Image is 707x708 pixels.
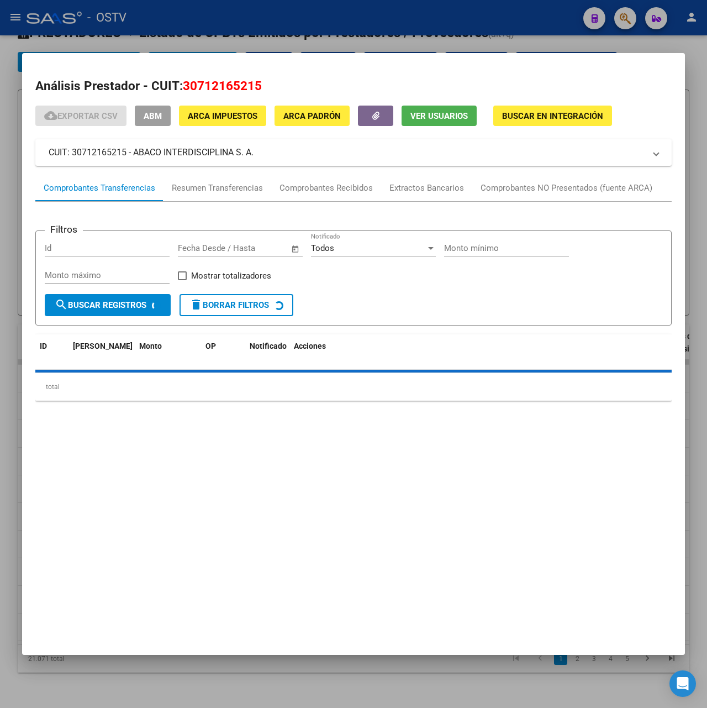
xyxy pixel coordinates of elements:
[311,243,334,253] span: Todos
[669,670,696,697] div: Open Intercom Messenger
[178,243,223,253] input: Fecha inicio
[188,111,257,121] span: ARCA Impuestos
[44,109,57,122] mat-icon: cloud_download
[191,269,271,282] span: Mostrar totalizadores
[73,342,133,350] span: [PERSON_NAME]
[245,334,289,371] datatable-header-cell: Notificado
[44,111,118,121] span: Exportar CSV
[45,222,83,237] h3: Filtros
[402,106,477,126] button: Ver Usuarios
[233,243,286,253] input: Fecha fin
[35,334,68,371] datatable-header-cell: ID
[144,111,162,121] span: ABM
[35,139,672,166] mat-expansion-panel-header: CUIT: 30712165215 - ABACO INTERDISCIPLINA S. A.
[410,111,468,121] span: Ver Usuarios
[250,342,287,350] span: Notificado
[502,111,603,121] span: Buscar en Integración
[201,334,245,371] datatable-header-cell: OP
[283,111,341,121] span: ARCA Padrón
[68,334,135,371] datatable-header-cell: Fecha T.
[139,342,162,350] span: Monto
[481,182,652,195] div: Comprobantes NO Presentados (fuente ARCA)
[189,300,269,310] span: Borrar Filtros
[44,182,155,195] div: Comprobantes Transferencias
[275,106,350,126] button: ARCA Padrón
[180,294,293,316] button: Borrar Filtros
[35,77,672,96] h2: Análisis Prestador - CUIT:
[493,106,612,126] button: Buscar en Integración
[183,78,262,93] span: 30712165215
[135,106,171,126] button: ABM
[40,342,47,350] span: ID
[289,243,302,255] button: Open calendar
[205,342,216,350] span: OP
[55,298,68,311] mat-icon: search
[189,298,203,311] mat-icon: delete
[294,342,326,350] span: Acciones
[289,334,672,371] datatable-header-cell: Acciones
[172,182,263,195] div: Resumen Transferencias
[35,373,672,401] div: total
[45,294,171,316] button: Buscar Registros
[135,334,201,371] datatable-header-cell: Monto
[389,182,464,195] div: Extractos Bancarios
[279,182,373,195] div: Comprobantes Recibidos
[35,106,126,126] button: Exportar CSV
[55,300,146,310] span: Buscar Registros
[49,146,645,159] mat-panel-title: CUIT: 30712165215 - ABACO INTERDISCIPLINA S. A.
[179,106,266,126] button: ARCA Impuestos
